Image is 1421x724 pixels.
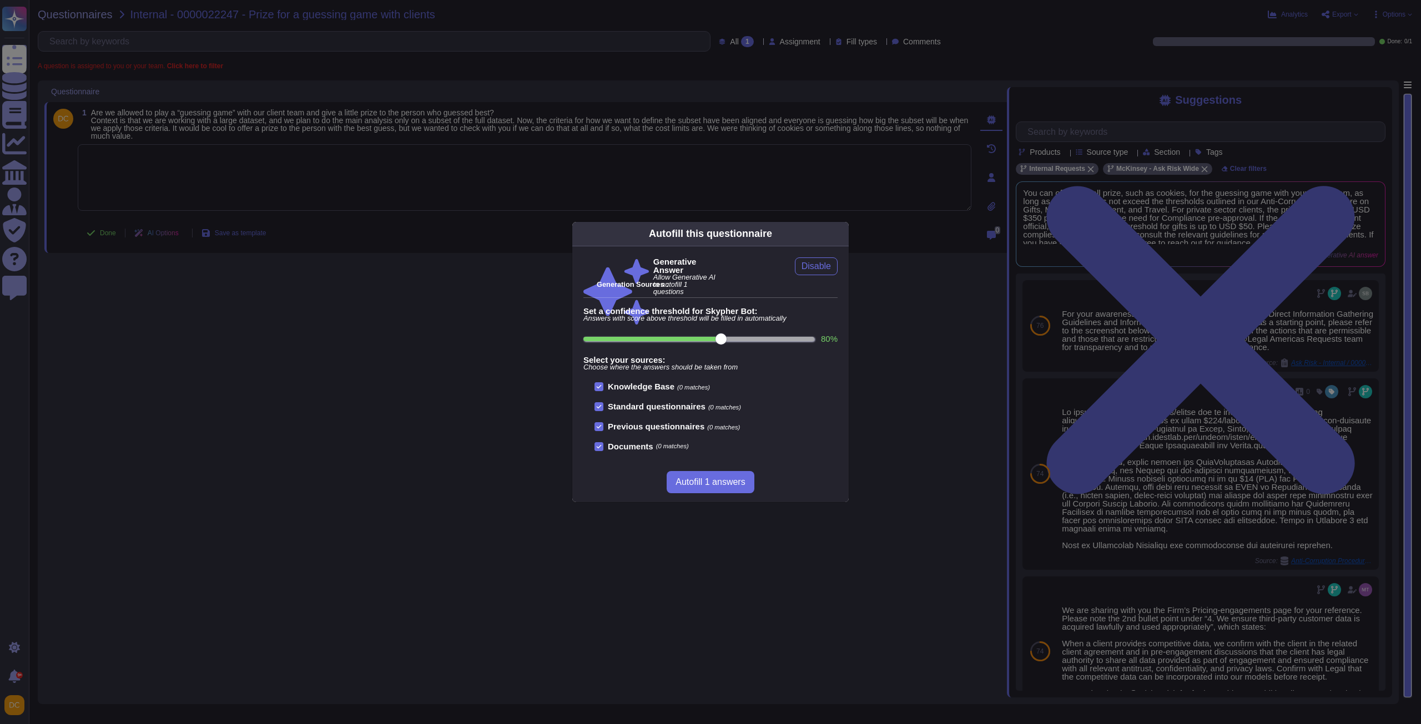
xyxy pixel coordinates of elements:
label: 80 % [821,335,838,343]
span: Autofill 1 answers [676,478,745,487]
span: Choose where the answers should be taken from [583,364,838,371]
span: (0 matches) [708,404,741,411]
span: Allow Generative AI to autofill 1 questions [653,274,719,295]
span: (0 matches) [677,384,710,391]
b: Previous questionnaires [608,422,704,431]
b: Generation Sources : [597,280,668,288]
b: Standard questionnaires [608,402,706,411]
span: (0 matches) [707,424,740,431]
b: Documents [608,442,653,450]
div: Autofill this questionnaire [649,226,772,241]
b: Generative Answer [653,257,719,274]
button: Disable [795,257,838,275]
span: (0 matches) [656,443,689,449]
b: Select your sources: [583,356,838,364]
b: Set a confidence threshold for Skypher Bot: [583,307,838,315]
span: Answers with score above threshold will be filled in automatically [583,315,838,322]
b: Knowledge Base [608,382,674,391]
button: Autofill 1 answers [667,471,754,493]
span: Disable [802,262,831,271]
